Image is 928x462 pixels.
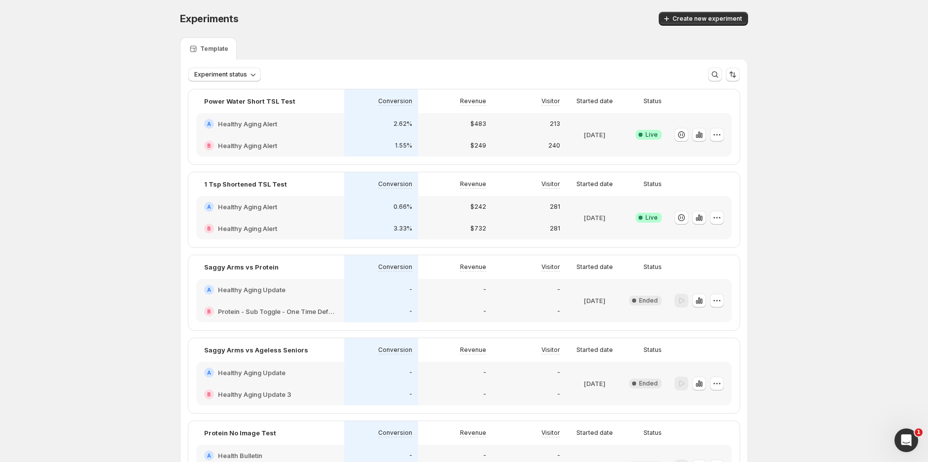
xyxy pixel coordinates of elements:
p: - [483,390,486,398]
p: Started date [576,346,613,354]
p: $249 [470,142,486,150]
p: $732 [470,225,486,232]
h2: A [207,287,211,293]
h2: Healthy Aging Update [218,368,286,378]
h2: Healthy Aging Alert [218,119,277,129]
p: Revenue [460,346,486,354]
button: Experiment status [188,68,261,81]
p: Visitor [541,346,560,354]
p: 1.55% [395,142,412,150]
p: Template [200,45,228,53]
p: 240 [548,142,560,150]
p: Conversion [378,346,412,354]
p: Conversion [378,97,412,105]
p: - [483,369,486,377]
button: Sort the results [726,68,740,81]
p: Protein No Image Test [204,428,276,438]
p: Started date [576,263,613,271]
h2: B [207,391,211,397]
p: 1 Tsp Shortened TSL Test [204,179,287,189]
p: - [557,369,560,377]
p: Conversion [378,180,412,188]
h2: Healthy Aging Alert [218,224,277,233]
p: Conversion [378,263,412,271]
p: 281 [550,225,560,232]
p: 0.66% [393,203,412,211]
h2: A [207,453,211,459]
span: Live [645,214,658,222]
p: Status [643,263,662,271]
span: Ended [639,297,658,305]
h2: Healthy Aging Update 3 [218,389,291,399]
p: 3.33% [393,225,412,232]
p: Status [643,97,662,105]
p: - [409,390,412,398]
p: $242 [470,203,486,211]
h2: B [207,143,211,149]
p: Status [643,180,662,188]
h2: B [207,226,211,231]
p: Revenue [460,180,486,188]
p: - [557,390,560,398]
p: Started date [576,429,613,437]
p: [DATE] [584,213,606,223]
h2: Healthy Aging Update [218,285,286,295]
p: 213 [550,120,560,128]
p: 2.62% [393,120,412,128]
p: Status [643,346,662,354]
p: [DATE] [584,130,606,140]
p: - [483,452,486,460]
p: Power Water Short TSL Test [204,96,295,106]
p: - [483,308,486,315]
p: 281 [550,203,560,211]
p: Revenue [460,97,486,105]
iframe: Intercom live chat [894,428,918,452]
h2: A [207,121,211,127]
p: Conversion [378,429,412,437]
p: [DATE] [584,379,606,388]
p: Visitor [541,97,560,105]
h2: Healthy Aging Alert [218,141,277,151]
p: - [409,308,412,315]
p: Started date [576,97,613,105]
span: Experiments [180,13,239,25]
span: Create new experiment [673,15,742,23]
p: Visitor [541,263,560,271]
h2: Protein - Sub Toggle - One Time Default [218,307,336,316]
p: Saggy Arms vs Protein [204,262,279,272]
h2: B [207,308,211,314]
p: [DATE] [584,296,606,306]
p: Revenue [460,263,486,271]
h2: A [207,204,211,210]
span: Ended [639,380,658,387]
p: - [483,286,486,294]
h2: A [207,370,211,376]
p: - [409,369,412,377]
p: Revenue [460,429,486,437]
h2: Healthy Aging Alert [218,202,277,212]
p: $483 [470,120,486,128]
p: - [557,308,560,315]
p: Status [643,429,662,437]
button: Create new experiment [659,12,748,26]
span: Live [645,131,658,139]
p: Visitor [541,180,560,188]
p: - [557,286,560,294]
p: Started date [576,180,613,188]
span: Experiment status [194,71,247,78]
p: Visitor [541,429,560,437]
p: - [409,452,412,460]
p: - [557,452,560,460]
p: Saggy Arms vs Ageless Seniors [204,345,308,355]
p: - [409,286,412,294]
span: 1 [915,428,923,436]
h2: Health Bulletin [218,451,262,461]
